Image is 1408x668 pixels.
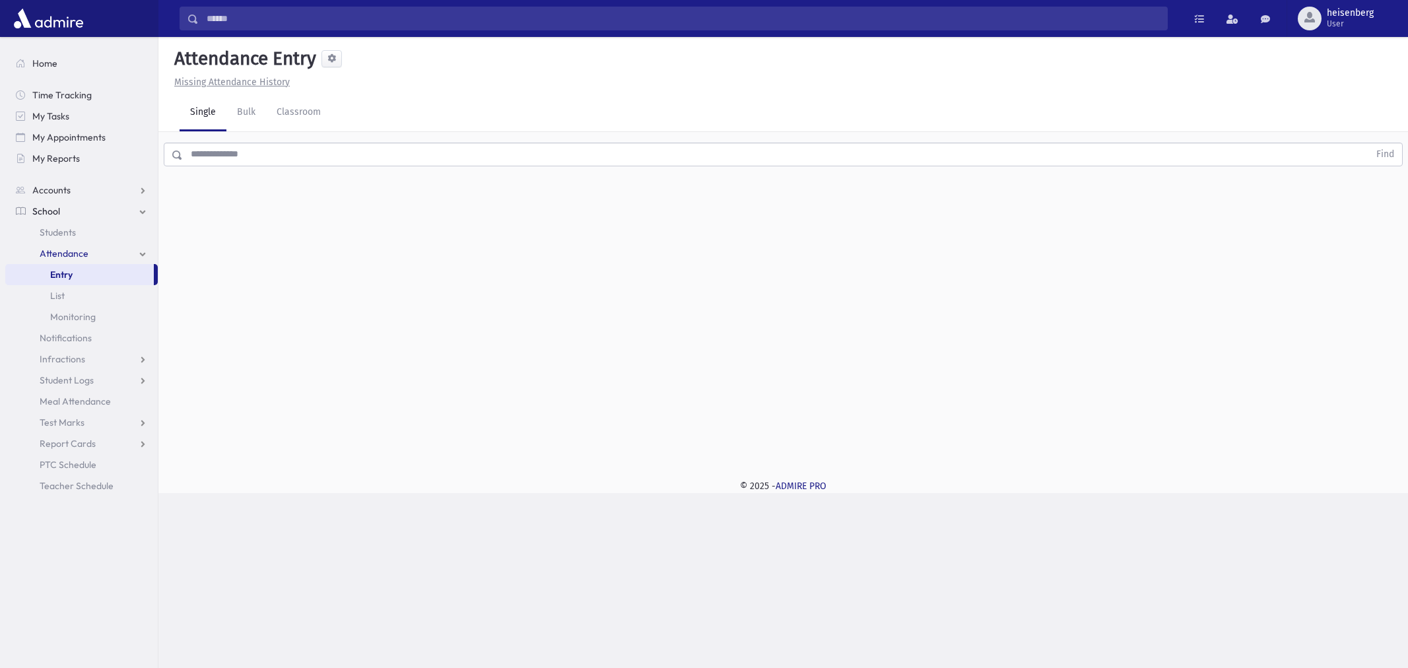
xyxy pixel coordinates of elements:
[50,269,73,281] span: Entry
[169,48,316,70] h5: Attendance Entry
[174,77,290,88] u: Missing Attendance History
[5,84,158,106] a: Time Tracking
[1327,18,1374,29] span: User
[40,248,88,259] span: Attendance
[5,201,158,222] a: School
[5,349,158,370] a: Infractions
[11,5,86,32] img: AdmirePro
[40,226,76,238] span: Students
[32,131,106,143] span: My Appointments
[40,438,96,450] span: Report Cards
[32,89,92,101] span: Time Tracking
[5,454,158,475] a: PTC Schedule
[40,353,85,365] span: Infractions
[180,94,226,131] a: Single
[5,475,158,496] a: Teacher Schedule
[1368,143,1402,166] button: Find
[32,152,80,164] span: My Reports
[40,459,96,471] span: PTC Schedule
[5,180,158,201] a: Accounts
[226,94,266,131] a: Bulk
[266,94,331,131] a: Classroom
[5,243,158,264] a: Attendance
[199,7,1167,30] input: Search
[32,110,69,122] span: My Tasks
[5,433,158,454] a: Report Cards
[5,285,158,306] a: List
[40,417,84,428] span: Test Marks
[5,148,158,169] a: My Reports
[50,290,65,302] span: List
[40,480,114,492] span: Teacher Schedule
[5,412,158,433] a: Test Marks
[5,222,158,243] a: Students
[5,370,158,391] a: Student Logs
[776,481,826,492] a: ADMIRE PRO
[1327,8,1374,18] span: heisenberg
[32,184,71,196] span: Accounts
[5,306,158,327] a: Monitoring
[40,395,111,407] span: Meal Attendance
[5,106,158,127] a: My Tasks
[32,57,57,69] span: Home
[5,264,154,285] a: Entry
[40,332,92,344] span: Notifications
[5,327,158,349] a: Notifications
[5,391,158,412] a: Meal Attendance
[5,127,158,148] a: My Appointments
[32,205,60,217] span: School
[40,374,94,386] span: Student Logs
[5,53,158,74] a: Home
[50,311,96,323] span: Monitoring
[180,479,1387,493] div: © 2025 -
[169,77,290,88] a: Missing Attendance History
